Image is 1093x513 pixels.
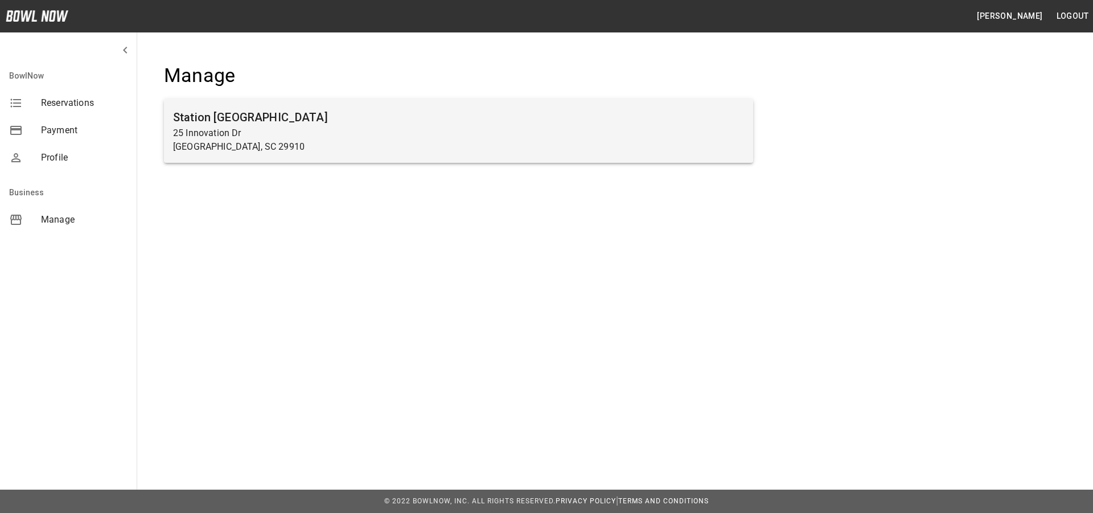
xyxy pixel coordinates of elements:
h6: Station [GEOGRAPHIC_DATA] [173,108,744,126]
a: Privacy Policy [556,497,616,505]
span: © 2022 BowlNow, Inc. All Rights Reserved. [384,497,556,505]
p: 25 Innovation Dr [173,126,744,140]
h4: Manage [164,64,753,88]
span: Manage [41,213,128,227]
span: Payment [41,124,128,137]
a: Terms and Conditions [618,497,709,505]
button: [PERSON_NAME] [972,6,1047,27]
span: Profile [41,151,128,165]
p: [GEOGRAPHIC_DATA], SC 29910 [173,140,744,154]
button: Logout [1052,6,1093,27]
span: Reservations [41,96,128,110]
img: logo [6,10,68,22]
